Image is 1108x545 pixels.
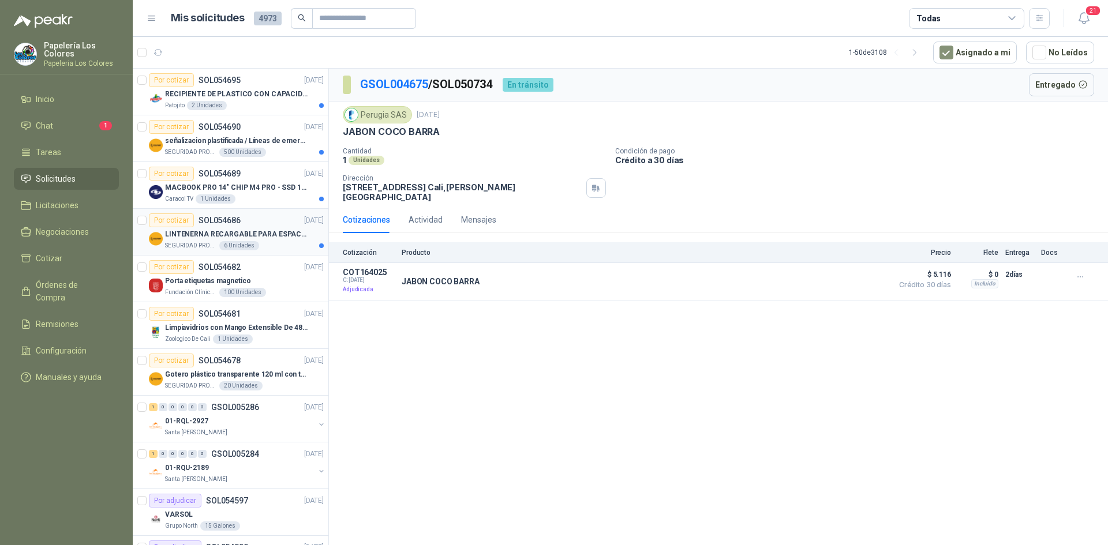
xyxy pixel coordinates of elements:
[503,78,553,92] div: En tránsito
[200,521,240,531] div: 15 Galones
[149,419,163,433] img: Company Logo
[149,232,163,246] img: Company Logo
[133,255,328,302] a: Por cotizarSOL054682[DATE] Company LogoPorta etiquetas magneticoFundación Clínica Shaio100 Unidades
[349,156,384,165] div: Unidades
[165,463,209,473] p: 01-RQU-2189
[360,76,493,93] p: / SOL050734
[178,450,187,458] div: 0
[165,509,193,520] p: VARSOL
[149,138,163,152] img: Company Logo
[165,241,217,250] p: SEGURIDAD PROVISER LTDA
[165,334,211,344] p: Zoologico De Cali
[304,495,324,506] p: [DATE]
[199,216,241,224] p: SOL054686
[149,73,194,87] div: Por cotizar
[1073,8,1094,29] button: 21
[409,213,443,226] div: Actividad
[149,450,158,458] div: 1
[14,340,119,362] a: Configuración
[343,174,582,182] p: Dirección
[343,284,395,295] p: Adjudicada
[133,69,328,115] a: Por cotizarSOL054695[DATE] Company LogoRECIPIENTE DE PLASTICO CON CAPACIDAD DE 1.8 LT PARA LA EXT...
[36,344,87,357] span: Configuración
[14,115,119,137] a: Chat1
[402,249,886,257] p: Producto
[254,12,282,25] span: 4973
[417,110,440,121] p: [DATE]
[345,108,358,121] img: Company Logo
[36,225,89,238] span: Negociaciones
[165,288,217,297] p: Fundación Clínica Shaio
[149,307,194,321] div: Por cotizar
[165,322,309,333] p: Limpiavidrios con Mango Extensible De 48 a 78 cm
[133,209,328,255] a: Por cotizarSOL054686[DATE] Company LogoLINTENERNA RECARGABLE PARA ESPACIOS ABIERTOS 100-120MTSSEG...
[169,403,177,411] div: 0
[149,213,194,227] div: Por cotizar
[14,14,73,28] img: Logo peakr
[165,194,193,204] p: Caracol TV
[199,310,241,318] p: SOL054681
[971,279,998,288] div: Incluido
[893,249,951,257] p: Precio
[188,403,197,411] div: 0
[188,450,197,458] div: 0
[958,268,998,281] p: $ 0
[165,428,227,437] p: Santa [PERSON_NAME]
[44,42,119,58] p: Papelería Los Colores
[165,229,309,240] p: LINTENERNA RECARGABLE PARA ESPACIOS ABIERTOS 100-120MTS
[211,403,259,411] p: GSOL005286
[165,369,309,380] p: Gotero plástico transparente 120 ml con tapa de seguridad
[1005,268,1034,281] p: 2 días
[36,146,61,159] span: Tareas
[1029,73,1095,96] button: Entregado
[165,381,217,390] p: SEGURIDAD PROVISER LTDA
[165,101,185,110] p: Patojito
[1041,249,1064,257] p: Docs
[199,170,241,178] p: SOL054689
[165,136,309,146] p: señalizacion plastificada / Líneas de emergencia
[149,185,163,199] img: Company Logo
[304,168,324,179] p: [DATE]
[14,313,119,335] a: Remisiones
[849,43,924,62] div: 1 - 50 de 3108
[343,106,412,123] div: Perugia SAS
[14,194,119,216] a: Licitaciones
[36,93,54,106] span: Inicio
[165,521,198,531] p: Grupo North
[461,213,496,226] div: Mensajes
[149,92,163,106] img: Company Logo
[36,119,53,132] span: Chat
[133,162,328,209] a: Por cotizarSOL054689[DATE] Company LogoMACBOOK PRO 14" CHIP M4 PRO - SSD 1TB RAM 24GBCaracol TV1 ...
[199,263,241,271] p: SOL054682
[36,371,102,384] span: Manuales y ayuda
[149,447,326,484] a: 1 0 0 0 0 0 GSOL005284[DATE] Company Logo01-RQU-2189Santa [PERSON_NAME]
[958,249,998,257] p: Flete
[1085,5,1101,16] span: 21
[133,302,328,349] a: Por cotizarSOL054681[DATE] Company LogoLimpiavidrios con Mango Extensible De 48 a 78 cmZoologico ...
[199,123,241,131] p: SOL054690
[133,115,328,162] a: Por cotizarSOL054690[DATE] Company Logoseñalizacion plastificada / Líneas de emergenciaSEGURIDAD ...
[36,199,78,212] span: Licitaciones
[219,241,259,250] div: 6 Unidades
[165,182,309,193] p: MACBOOK PRO 14" CHIP M4 PRO - SSD 1TB RAM 24GB
[149,120,194,134] div: Por cotizar
[149,372,163,386] img: Company Logo
[14,168,119,190] a: Solicitudes
[615,155,1103,165] p: Crédito a 30 días
[402,277,480,286] p: JABON COCO BARRA
[149,465,163,479] img: Company Logo
[14,141,119,163] a: Tareas
[133,349,328,396] a: Por cotizarSOL054678[DATE] Company LogoGotero plástico transparente 120 ml con tapa de seguridadS...
[149,354,194,367] div: Por cotizar
[304,309,324,320] p: [DATE]
[213,334,253,344] div: 1 Unidades
[149,260,194,274] div: Por cotizar
[343,182,582,202] p: [STREET_ADDRESS] Cali , [PERSON_NAME][GEOGRAPHIC_DATA]
[14,366,119,388] a: Manuales y ayuda
[14,43,36,65] img: Company Logo
[304,122,324,133] p: [DATE]
[165,89,309,100] p: RECIPIENTE DE PLASTICO CON CAPACIDAD DE 1.8 LT PARA LA EXTRACCIÓN MANUAL DE LIQUIDOS
[615,147,1103,155] p: Condición de pago
[14,88,119,110] a: Inicio
[304,402,324,413] p: [DATE]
